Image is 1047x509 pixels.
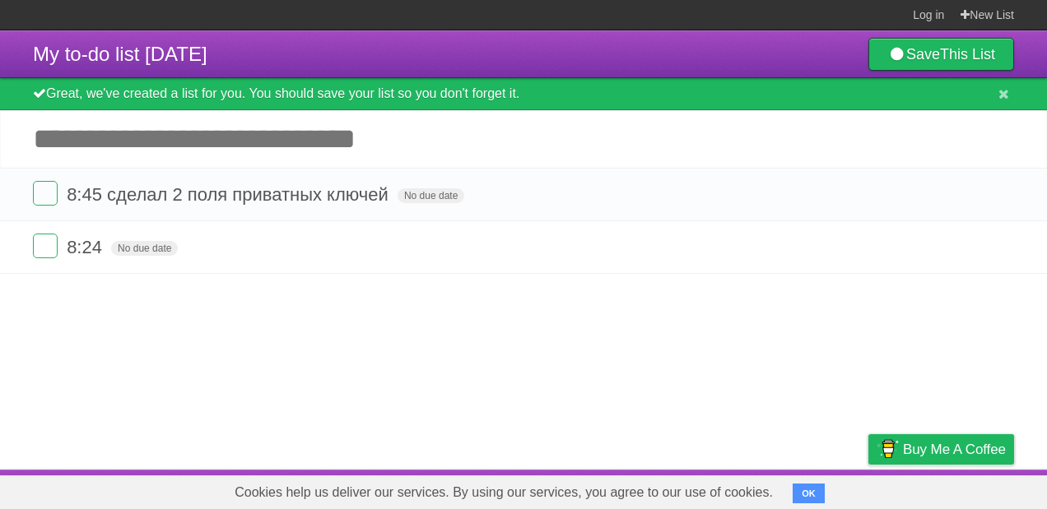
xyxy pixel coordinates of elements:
span: No due date [111,241,178,256]
span: No due date [398,188,464,203]
label: Done [33,234,58,258]
span: Cookies help us deliver our services. By using our services, you agree to our use of cookies. [218,476,789,509]
a: Suggest a feature [910,474,1014,505]
a: Developers [704,474,770,505]
a: About [649,474,684,505]
span: 8:45 сделал 2 поля приватных ключей [67,184,393,205]
a: Terms [791,474,827,505]
span: My to-do list [DATE] [33,43,207,65]
span: 8:24 [67,237,106,257]
img: Buy me a coffee [877,435,899,463]
label: Done [33,181,58,206]
a: Buy me a coffee [868,434,1014,465]
a: Privacy [847,474,890,505]
button: OK [793,484,825,503]
b: This List [940,46,995,62]
a: SaveThis List [868,38,1014,71]
span: Buy me a coffee [903,435,1006,464]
